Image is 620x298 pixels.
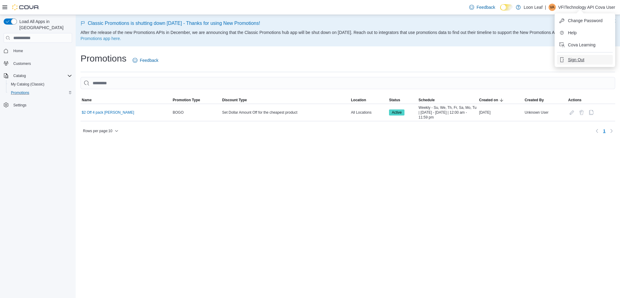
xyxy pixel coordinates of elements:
[81,29,615,42] p: After the release of the new Promotions APIs in December, we are announcing that the Classic Prom...
[568,42,595,48] span: Cova Learning
[1,46,74,55] button: Home
[568,98,582,102] span: Actions
[478,96,523,104] button: Created on
[12,4,39,10] img: Cova
[419,98,435,102] span: Schedule
[500,4,513,11] input: Dark Mode
[557,16,613,25] button: Change Password
[389,109,404,116] span: Active
[601,126,608,136] button: Page 1 of 1
[11,59,72,67] span: Customers
[1,101,74,109] button: Settings
[8,89,72,96] span: Promotions
[6,89,74,97] button: Promotions
[478,109,523,116] div: [DATE]
[608,127,615,135] button: Next page
[81,52,127,65] h1: Promotions
[221,109,350,116] div: Set Dollar Amount Off for the cheapest product
[593,126,615,136] nav: Pagination for table:
[523,96,567,104] button: Created By
[17,18,72,31] span: Load All Apps in [GEOGRAPHIC_DATA]
[351,98,366,102] span: Location
[8,81,47,88] a: My Catalog (Classic)
[568,109,575,116] button: Edit Promotion
[8,81,72,88] span: My Catalog (Classic)
[1,59,74,68] button: Customers
[81,127,121,135] button: Rows per page:10
[82,98,92,102] span: Name
[351,110,371,115] span: All Locations
[130,54,161,66] a: Feedback
[601,126,608,136] ul: Pagination for table:
[82,110,134,115] a: $2 Off 4 pack [PERSON_NAME]
[467,1,497,13] a: Feedback
[557,55,613,65] button: Sign Out
[479,98,498,102] span: Created on
[578,109,585,116] button: Delete Promotion
[588,109,595,116] button: Clone Promotion
[11,102,29,109] a: Settings
[568,57,584,63] span: Sign Out
[388,96,417,104] button: Status
[83,129,112,133] span: Rows per page : 10
[8,89,32,96] a: Promotions
[6,80,74,89] button: My Catalog (Classic)
[81,96,171,104] button: Name
[392,110,402,115] span: Active
[11,60,33,67] a: Customers
[13,61,31,66] span: Customers
[222,98,247,102] span: Discount Type
[81,20,615,27] p: Classic Promotions is shutting down [DATE] - Thanks for using New Promotions!
[525,98,544,102] span: Created By
[568,18,602,24] span: Change Password
[13,103,26,108] span: Settings
[549,4,556,11] div: VFITechnology API Cova User
[11,72,72,79] span: Catalog
[550,4,554,11] span: VA
[593,127,601,135] button: Previous page
[389,98,400,102] span: Status
[11,47,72,55] span: Home
[221,96,350,104] button: Discount Type
[4,44,72,125] nav: Complex example
[140,57,158,63] span: Feedback
[1,72,74,80] button: Catalog
[11,90,29,95] span: Promotions
[350,96,388,104] button: Location
[524,4,542,11] p: Loon Leaf
[171,96,221,104] button: Promotion Type
[13,73,26,78] span: Catalog
[11,72,28,79] button: Catalog
[557,28,613,38] button: Help
[545,4,546,11] p: |
[173,110,183,115] span: BOGO
[477,4,495,10] span: Feedback
[557,40,613,50] button: Cova Learning
[11,101,72,109] span: Settings
[419,105,477,120] span: Weekly - Su, We, Th, Fr, Sa, Mo, Tu | [DATE] - [DATE] | 12:00 am - 11:59 pm
[13,49,23,53] span: Home
[568,30,577,36] span: Help
[173,98,200,102] span: Promotion Type
[558,4,615,11] p: VFITechnology API Cova User
[603,128,605,134] span: 1
[11,47,25,55] a: Home
[11,82,45,87] span: My Catalog (Classic)
[417,96,478,104] button: Schedule
[525,110,549,115] span: Unknown User
[81,77,615,89] input: This is a search bar. As you type, the results lower in the page will automatically filter.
